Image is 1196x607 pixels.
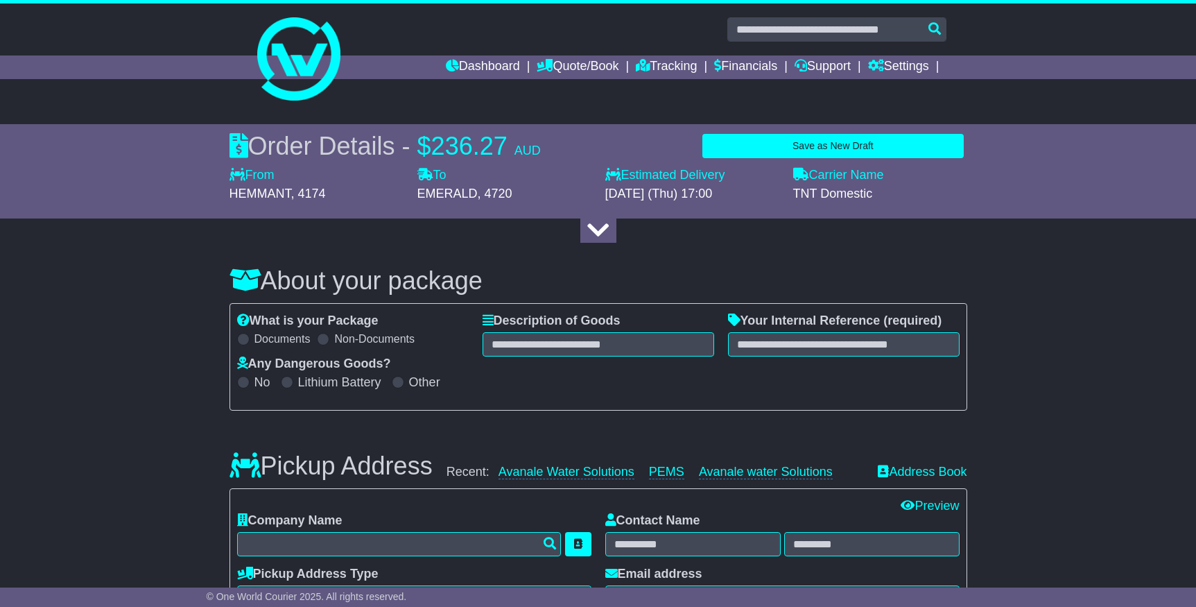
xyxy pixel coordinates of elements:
[409,375,440,391] label: Other
[605,567,702,582] label: Email address
[431,132,508,160] span: 236.27
[254,332,311,345] label: Documents
[229,187,291,200] span: HEMMANT
[605,187,779,202] div: [DATE] (Thu) 17:00
[229,452,433,480] h3: Pickup Address
[291,187,326,200] span: , 4174
[795,55,851,79] a: Support
[237,314,379,329] label: What is your Package
[237,513,343,529] label: Company Name
[714,55,777,79] a: Financials
[636,55,697,79] a: Tracking
[537,55,618,79] a: Quote/Book
[901,499,959,513] a: Preview
[868,55,929,79] a: Settings
[478,187,512,200] span: , 4720
[447,465,865,480] div: Recent:
[254,375,270,391] label: No
[483,314,621,329] label: Description of Goods
[514,144,541,157] span: AUD
[878,465,967,480] a: Address Book
[237,357,391,372] label: Any Dangerous Goods?
[298,375,381,391] label: Lithium Battery
[229,267,967,295] h3: About your package
[793,187,967,202] div: TNT Domestic
[702,134,963,158] button: Save as New Draft
[229,131,541,161] div: Order Details -
[605,168,779,183] label: Estimated Delivery
[605,513,700,529] label: Contact Name
[728,314,942,329] label: Your Internal Reference (required)
[237,567,379,582] label: Pickup Address Type
[417,168,447,183] label: To
[649,465,684,479] a: PEMS
[699,465,833,479] a: Avanale water Solutions
[207,591,407,602] span: © One World Courier 2025. All rights reserved.
[446,55,520,79] a: Dashboard
[793,168,884,183] label: Carrier Name
[499,465,634,479] a: Avanale Water Solutions
[229,168,275,183] label: From
[417,187,478,200] span: EMERALD
[417,132,431,160] span: $
[334,332,415,345] label: Non-Documents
